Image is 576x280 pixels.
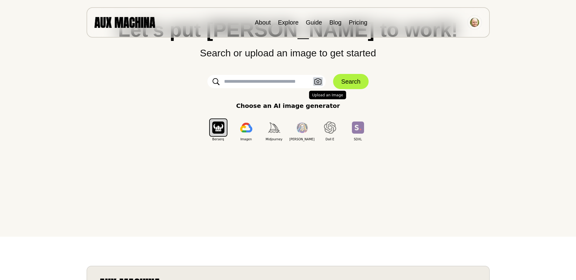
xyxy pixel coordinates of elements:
[232,137,260,142] span: Imagen
[313,77,323,86] button: Upload an Image
[309,91,346,99] span: Upload an Image
[236,101,340,110] p: Choose an AI image generator
[255,19,271,26] a: About
[94,17,155,28] img: AUX MACHINA
[329,19,342,26] a: Blog
[260,137,288,142] span: Midjourney
[212,122,224,133] img: Berserq
[12,20,564,40] h1: Let's put [PERSON_NAME] to work!
[324,122,336,134] img: Dall E
[333,74,369,89] button: Search
[288,137,316,142] span: [PERSON_NAME]
[278,19,298,26] a: Explore
[349,19,367,26] a: Pricing
[470,18,479,27] img: Avatar
[204,137,232,142] span: Berserq
[268,122,280,132] img: Midjourney
[316,137,344,142] span: Dall E
[344,137,372,142] span: SDXL
[12,40,564,60] p: Search or upload an image to get started
[306,19,322,26] a: Guide
[240,123,252,132] img: Imagen
[352,122,364,133] img: SDXL
[296,122,308,133] img: Leonardo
